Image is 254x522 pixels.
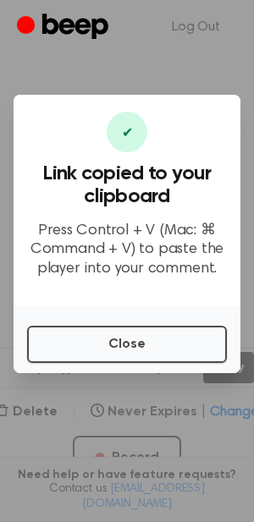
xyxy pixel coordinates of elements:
button: Close [27,326,227,363]
div: ✔ [107,112,147,152]
a: Log Out [155,7,237,47]
a: Beep [17,11,113,44]
p: Press Control + V (Mac: ⌘ Command + V) to paste the player into your comment. [27,222,227,279]
h3: Link copied to your clipboard [27,162,227,208]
